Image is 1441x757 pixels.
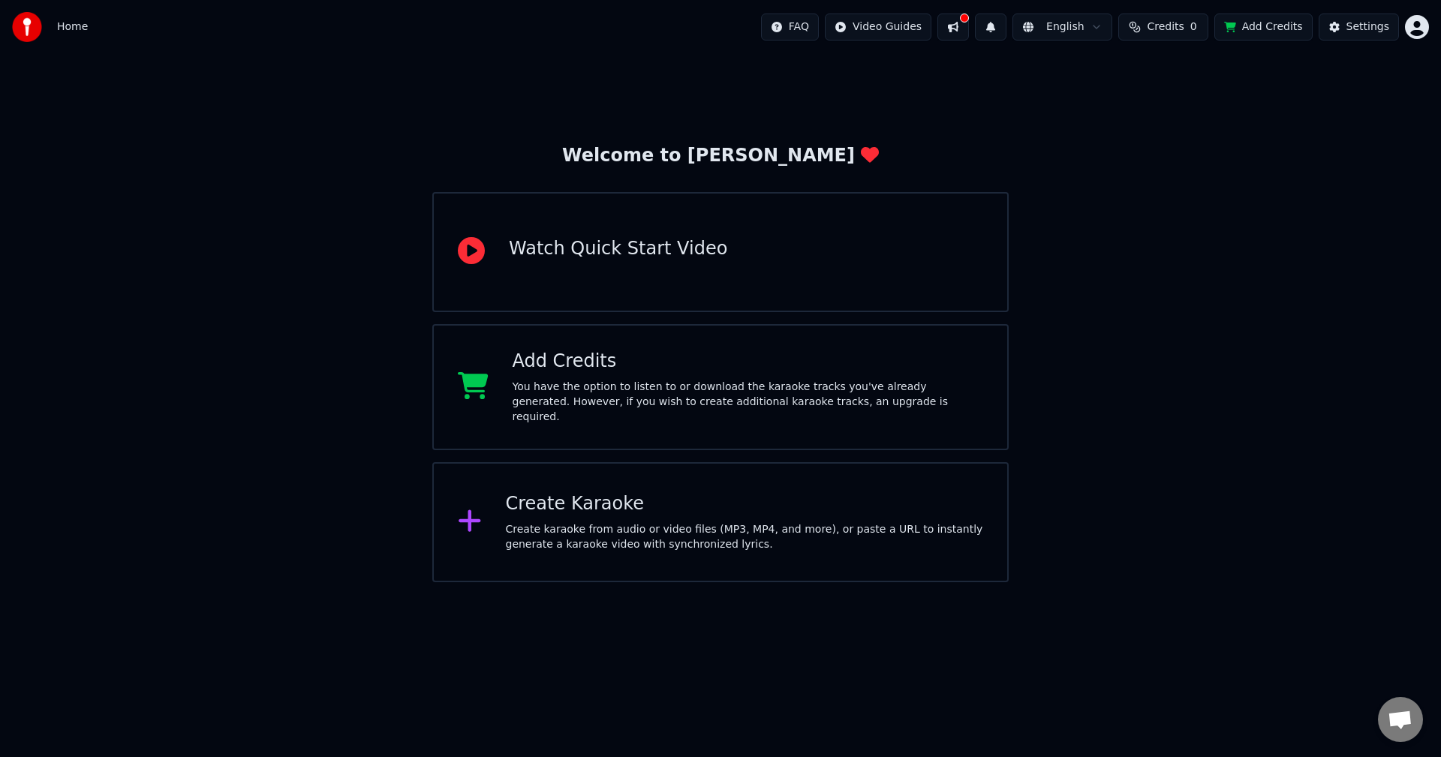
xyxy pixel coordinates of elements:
nav: breadcrumb [57,20,88,35]
div: Watch Quick Start Video [509,237,727,261]
span: 0 [1190,20,1197,35]
div: You have the option to listen to or download the karaoke tracks you've already generated. However... [513,380,984,425]
span: Credits [1147,20,1184,35]
span: Home [57,20,88,35]
div: Settings [1346,20,1389,35]
button: Add Credits [1214,14,1313,41]
div: Create karaoke from audio or video files (MP3, MP4, and more), or paste a URL to instantly genera... [506,522,984,552]
div: Create Karaoke [506,492,984,516]
img: youka [12,12,42,42]
button: FAQ [761,14,819,41]
button: Video Guides [825,14,931,41]
div: Add Credits [513,350,984,374]
a: Open chat [1378,697,1423,742]
div: Welcome to [PERSON_NAME] [562,144,879,168]
button: Settings [1319,14,1399,41]
button: Credits0 [1118,14,1208,41]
